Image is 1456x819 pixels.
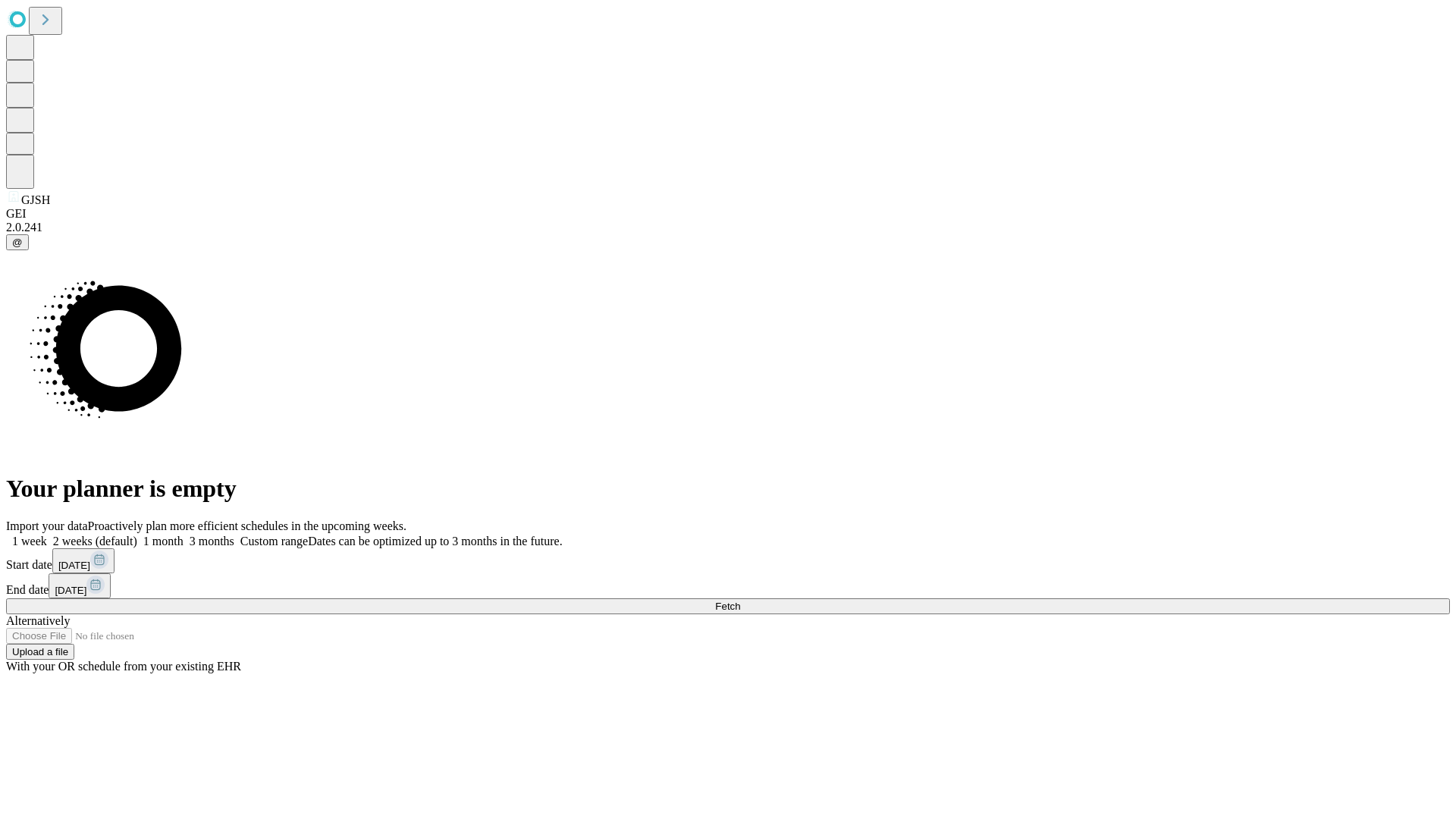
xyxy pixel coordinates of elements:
span: 3 months [190,535,234,548]
span: 1 month [143,535,184,548]
button: [DATE] [49,573,111,598]
span: Proactively plan more efficient schedules in the upcoming weeks. [88,519,406,532]
div: End date [6,573,1450,598]
span: 2 weeks (default) [53,535,137,548]
button: [DATE] [52,548,115,573]
span: Custom range [240,535,308,548]
button: Upload a file [6,644,74,660]
span: Import your data [6,519,88,532]
span: Dates can be optimized up to 3 months in the future. [308,535,562,548]
span: [DATE] [55,585,86,596]
div: 2.0.241 [6,221,1450,234]
span: [DATE] [58,560,90,571]
span: With your OR schedule from your existing EHR [6,660,241,673]
div: Start date [6,548,1450,573]
span: Fetch [715,601,740,612]
div: GEI [6,207,1450,221]
h1: Your planner is empty [6,475,1450,503]
span: 1 week [12,535,47,548]
button: Fetch [6,598,1450,614]
span: GJSH [21,193,50,206]
button: @ [6,234,29,250]
span: Alternatively [6,614,70,627]
span: @ [12,237,23,248]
